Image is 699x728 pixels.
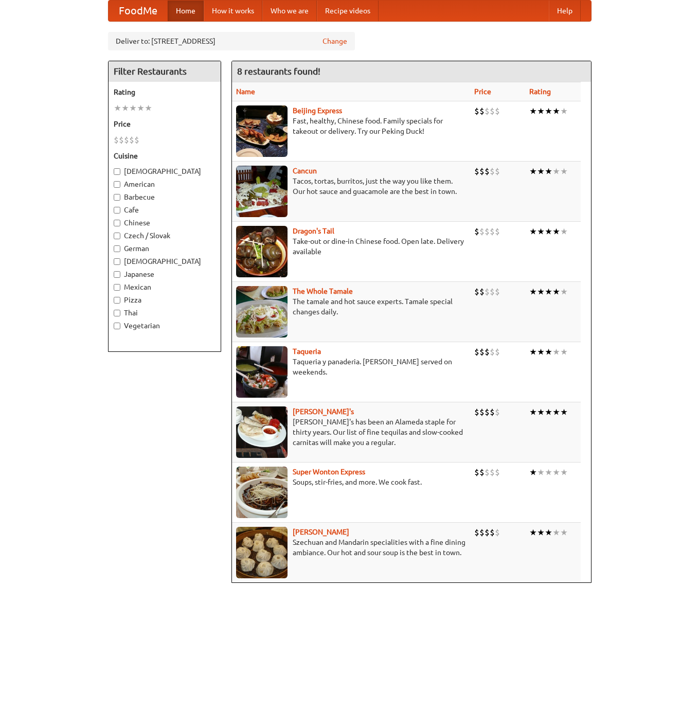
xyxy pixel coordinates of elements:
[529,105,537,117] li: ★
[479,406,485,418] li: $
[560,105,568,117] li: ★
[560,286,568,297] li: ★
[114,230,216,241] label: Czech / Slovak
[545,166,552,177] li: ★
[114,181,120,188] input: American
[114,271,120,278] input: Japanese
[474,105,479,117] li: $
[236,236,466,257] p: Take-out or dine-in Chinese food. Open late. Delivery available
[552,527,560,538] li: ★
[114,207,120,214] input: Cafe
[114,284,120,291] input: Mexican
[114,323,120,329] input: Vegetarian
[474,166,479,177] li: $
[236,477,466,487] p: Soups, stir-fries, and more. We cook fast.
[560,467,568,478] li: ★
[322,36,347,46] a: Change
[474,406,479,418] li: $
[537,346,545,358] li: ★
[490,527,495,538] li: $
[529,406,537,418] li: ★
[114,192,216,202] label: Barbecue
[495,286,500,297] li: $
[485,406,490,418] li: $
[317,1,379,21] a: Recipe videos
[485,166,490,177] li: $
[293,468,365,476] a: Super Wonton Express
[485,467,490,478] li: $
[474,467,479,478] li: $
[479,346,485,358] li: $
[485,286,490,297] li: $
[479,166,485,177] li: $
[529,87,551,96] a: Rating
[552,166,560,177] li: ★
[560,406,568,418] li: ★
[545,406,552,418] li: ★
[479,467,485,478] li: $
[114,166,216,176] label: [DEMOGRAPHIC_DATA]
[114,194,120,201] input: Barbecue
[474,286,479,297] li: $
[495,105,500,117] li: $
[537,406,545,418] li: ★
[236,357,466,377] p: Taqueria y panaderia. [PERSON_NAME] served on weekends.
[474,527,479,538] li: $
[495,406,500,418] li: $
[485,346,490,358] li: $
[109,1,168,21] a: FoodMe
[552,286,560,297] li: ★
[236,296,466,317] p: The tamale and hot sauce experts. Tamale special changes daily.
[293,106,342,115] a: Beijing Express
[119,134,124,146] li: $
[236,406,288,458] img: pedros.jpg
[485,105,490,117] li: $
[109,61,221,82] h4: Filter Restaurants
[549,1,581,21] a: Help
[114,243,216,254] label: German
[114,233,120,239] input: Czech / Slovak
[560,346,568,358] li: ★
[145,102,152,114] li: ★
[495,166,500,177] li: $
[293,528,349,536] a: [PERSON_NAME]
[495,467,500,478] li: $
[114,134,119,146] li: $
[134,134,139,146] li: $
[293,347,321,356] a: Taqueria
[236,286,288,338] img: wholetamale.jpg
[114,179,216,189] label: American
[537,527,545,538] li: ★
[495,226,500,237] li: $
[552,346,560,358] li: ★
[114,295,216,305] label: Pizza
[114,321,216,331] label: Vegetarian
[545,467,552,478] li: ★
[236,417,466,448] p: [PERSON_NAME]'s has been an Alameda staple for thirty years. Our list of fine tequilas and slow-c...
[490,166,495,177] li: $
[474,346,479,358] li: $
[474,226,479,237] li: $
[236,226,288,277] img: dragon.jpg
[529,166,537,177] li: ★
[490,406,495,418] li: $
[560,527,568,538] li: ★
[537,226,545,237] li: ★
[545,105,552,117] li: ★
[479,226,485,237] li: $
[545,346,552,358] li: ★
[490,286,495,297] li: $
[236,527,288,578] img: shandong.jpg
[529,467,537,478] li: ★
[114,310,120,316] input: Thai
[552,467,560,478] li: ★
[529,346,537,358] li: ★
[537,166,545,177] li: ★
[108,32,355,50] div: Deliver to: [STREET_ADDRESS]
[537,467,545,478] li: ★
[236,537,466,558] p: Szechuan and Mandarin specialities with a fine dining ambiance. Our hot and sour soup is the best...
